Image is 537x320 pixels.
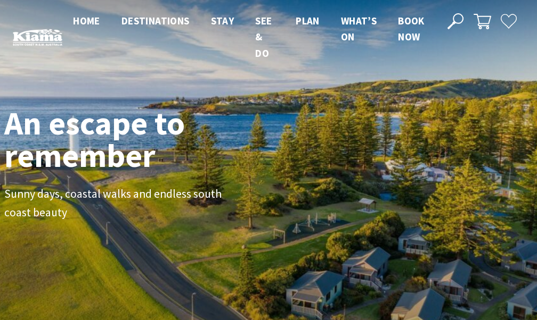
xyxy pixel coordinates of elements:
[255,14,272,60] span: See & Do
[398,14,425,43] span: Book now
[121,14,190,27] span: Destinations
[341,14,377,43] span: What’s On
[211,14,234,27] span: Stay
[4,107,297,172] h1: An escape to remember
[4,185,244,222] p: Sunny days, coastal walks and endless south coast beauty
[296,14,320,27] span: Plan
[13,29,62,46] img: Kiama Logo
[73,14,100,27] span: Home
[62,13,435,61] nav: Main Menu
